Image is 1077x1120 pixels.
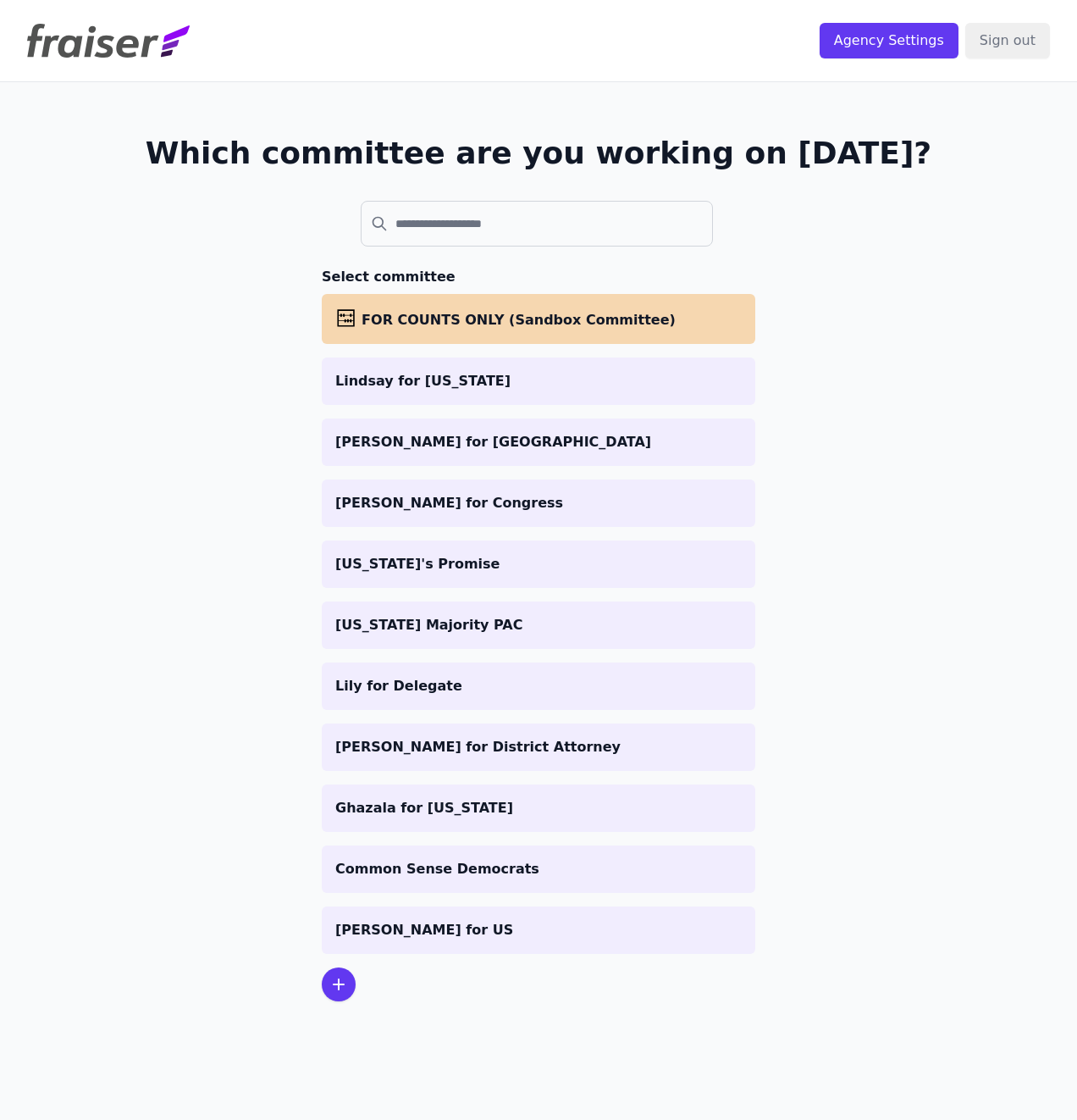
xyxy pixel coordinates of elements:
[335,737,742,757] p: [PERSON_NAME] for District Attorney
[335,615,742,635] p: [US_STATE] Majority PAC
[322,480,755,527] a: [PERSON_NAME] for Congress
[335,432,742,452] p: [PERSON_NAME] for [GEOGRAPHIC_DATA]
[335,920,742,940] p: [PERSON_NAME] for US
[335,554,742,574] p: [US_STATE]'s Promise
[820,23,958,58] input: Agency Settings
[322,267,755,287] h3: Select committee
[362,312,676,328] span: FOR COUNTS ONLY (Sandbox Committee)
[965,23,1050,58] input: Sign out
[322,846,755,893] a: Common Sense Democrats
[27,24,190,58] img: Fraiser Logo
[146,136,932,170] h1: Which committee are you working on [DATE]?
[322,541,755,588] a: [US_STATE]'s Promise
[322,724,755,771] a: [PERSON_NAME] for District Attorney
[335,493,742,513] p: [PERSON_NAME] for Congress
[322,294,755,344] a: FOR COUNTS ONLY (Sandbox Committee)
[322,663,755,710] a: Lily for Delegate
[335,859,742,879] p: Common Sense Democrats
[322,785,755,832] a: Ghazala for [US_STATE]
[322,907,755,954] a: [PERSON_NAME] for US
[335,676,742,696] p: Lily for Delegate
[335,798,742,818] p: Ghazala for [US_STATE]
[335,371,742,391] p: Lindsay for [US_STATE]
[322,602,755,649] a: [US_STATE] Majority PAC
[322,419,755,466] a: [PERSON_NAME] for [GEOGRAPHIC_DATA]
[322,358,755,405] a: Lindsay for [US_STATE]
